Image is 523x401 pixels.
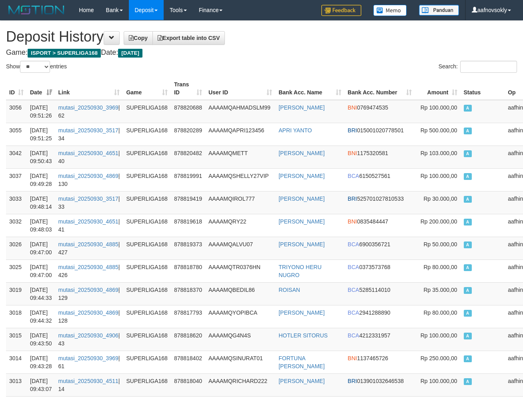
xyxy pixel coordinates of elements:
span: Rp 200.000,00 [421,218,457,225]
td: | 43 [55,328,123,351]
span: Approved [464,310,472,317]
span: Approved [464,287,472,294]
a: [PERSON_NAME] [279,196,325,202]
a: [PERSON_NAME] [279,241,325,247]
td: [DATE] 09:44:33 [27,282,55,305]
td: [DATE] 09:48:03 [27,214,55,237]
th: Trans ID: activate to sort column ascending [171,77,205,100]
td: SUPERLIGA168 [123,123,171,146]
td: 013901032646538 [345,373,415,396]
td: 878820289 [171,123,205,146]
span: ISPORT > SUPERLIGA168 [28,49,101,58]
span: Approved [464,219,472,225]
span: Rp 100.000,00 [421,378,457,384]
a: mutasi_20250930_4906 [58,332,118,339]
a: Copy [124,31,153,45]
td: AAAAMQIROL777 [205,191,275,214]
a: TRIYONO HERU NUGRO [279,264,321,278]
td: 3037 [6,168,27,191]
td: 2941288890 [345,305,415,328]
span: BRI [348,127,357,134]
h1: Deposit History [6,29,517,45]
td: | 427 [55,237,123,259]
span: BCA [348,264,359,270]
a: Export table into CSV [152,31,225,45]
span: Approved [464,264,472,271]
a: mutasi_20250930_4869 [58,287,118,293]
td: | 61 [55,351,123,373]
td: AAAAMQTR0376HN [205,259,275,282]
td: 3019 [6,282,27,305]
td: 878820482 [171,146,205,168]
th: Game: activate to sort column ascending [123,77,171,100]
td: 878819618 [171,214,205,237]
td: AAAAMQMETT [205,146,275,168]
a: [PERSON_NAME] [279,150,325,156]
td: 878818780 [171,259,205,282]
a: [PERSON_NAME] [279,218,325,225]
span: BNI [348,104,357,111]
td: 878819373 [171,237,205,259]
td: | 129 [55,282,123,305]
td: [DATE] 09:43:50 [27,328,55,351]
td: 6150527561 [345,168,415,191]
td: 3056 [6,100,27,123]
td: AAAAMQAHMADSLM99 [205,100,275,123]
span: Approved [464,173,472,180]
a: mutasi_20250930_4511 [58,378,118,384]
span: Approved [464,355,472,362]
span: Rp 50.000,00 [423,241,457,247]
td: SUPERLIGA168 [123,305,171,328]
a: mutasi_20250930_4651 [58,150,118,156]
th: Status [461,77,505,100]
td: | 62 [55,100,123,123]
th: Date: activate to sort column ascending [27,77,55,100]
span: Approved [464,196,472,203]
td: 878820688 [171,100,205,123]
a: mutasi_20250930_4651 [58,218,118,225]
td: 525701027810533 [345,191,415,214]
a: [PERSON_NAME] [279,309,325,316]
td: AAAAMQAPRI123456 [205,123,275,146]
th: Bank Acc. Number: activate to sort column ascending [345,77,415,100]
td: 878818040 [171,373,205,396]
td: [DATE] 09:43:28 [27,351,55,373]
span: Rp 80.000,00 [423,264,457,270]
span: Rp 30.000,00 [423,196,457,202]
td: | 34 [55,123,123,146]
span: BCA [348,332,359,339]
td: | 130 [55,168,123,191]
span: Approved [464,150,472,157]
td: 1175320581 [345,146,415,168]
td: 3055 [6,123,27,146]
span: Rp 500.000,00 [421,127,457,134]
td: 878817793 [171,305,205,328]
td: 878819991 [171,168,205,191]
td: SUPERLIGA168 [123,373,171,396]
td: [DATE] 09:51:25 [27,123,55,146]
a: mutasi_20250930_3969 [58,355,118,361]
a: [PERSON_NAME] [279,378,325,384]
td: 3033 [6,191,27,214]
a: mutasi_20250930_4869 [58,309,118,316]
td: 1137465726 [345,351,415,373]
td: AAAAMQSHELLY27VIP [205,168,275,191]
th: ID: activate to sort column ascending [6,77,27,100]
td: 6900356721 [345,237,415,259]
td: 3015 [6,328,27,351]
a: APRI YANTO [279,127,312,134]
th: User ID: activate to sort column ascending [205,77,275,100]
a: mutasi_20250930_3517 [58,196,118,202]
span: BCA [348,287,359,293]
span: Approved [464,128,472,134]
td: 015001020778501 [345,123,415,146]
img: MOTION_logo.png [6,4,67,16]
td: SUPERLIGA168 [123,351,171,373]
a: ROISAN [279,287,300,293]
a: HOTLER SITORUS [279,332,328,339]
span: BRI [348,378,357,384]
td: 878818402 [171,351,205,373]
td: SUPERLIGA168 [123,328,171,351]
span: Approved [464,333,472,339]
td: [DATE] 09:48:14 [27,191,55,214]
